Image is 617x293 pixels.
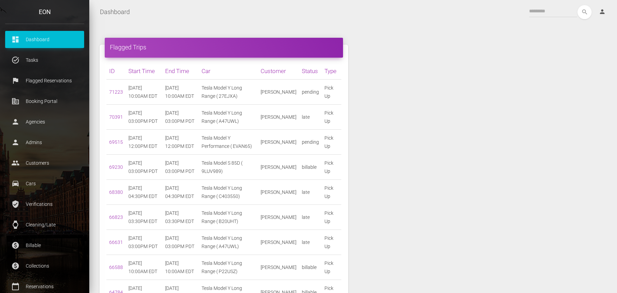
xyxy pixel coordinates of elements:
[10,137,79,148] p: Admins
[199,205,258,230] td: Tesla Model Y Long Range ( B20UHT)
[126,80,162,105] td: [DATE] 10:00AM EDT
[5,175,84,192] a: drive_eta Cars
[162,155,199,180] td: [DATE] 03:00PM PDT
[322,205,341,230] td: Pick Up
[258,230,299,255] td: [PERSON_NAME]
[5,154,84,172] a: people Customers
[100,3,130,21] a: Dashboard
[258,255,299,280] td: [PERSON_NAME]
[162,130,199,155] td: [DATE] 12:00PM EDT
[10,178,79,189] p: Cars
[299,230,322,255] td: late
[162,230,199,255] td: [DATE] 03:00PM PDT
[258,155,299,180] td: [PERSON_NAME]
[10,220,79,230] p: Cleaning/Late
[299,205,322,230] td: late
[126,255,162,280] td: [DATE] 10:00AM EDT
[299,180,322,205] td: late
[578,5,592,19] button: search
[322,255,341,280] td: Pick Up
[199,63,258,80] th: Car
[109,139,123,145] a: 69515
[322,80,341,105] td: Pick Up
[126,130,162,155] td: [DATE] 12:00PM EDT
[126,105,162,130] td: [DATE] 03:00PM PDT
[322,180,341,205] td: Pick Up
[299,130,322,155] td: pending
[258,80,299,105] td: [PERSON_NAME]
[162,205,199,230] td: [DATE] 03:30PM EDT
[322,105,341,130] td: Pick Up
[109,265,123,270] a: 66588
[109,164,123,170] a: 69230
[109,214,123,220] a: 66823
[10,117,79,127] p: Agencies
[162,180,199,205] td: [DATE] 04:30PM EDT
[258,105,299,130] td: [PERSON_NAME]
[5,72,84,89] a: flag Flagged Reservations
[162,80,199,105] td: [DATE] 10:00AM EDT
[322,63,341,80] th: Type
[10,158,79,168] p: Customers
[258,130,299,155] td: [PERSON_NAME]
[299,105,322,130] td: late
[5,93,84,110] a: corporate_fare Booking Portal
[594,5,612,19] a: person
[5,134,84,151] a: person Admins
[10,55,79,65] p: Tasks
[126,63,162,80] th: Start Time
[258,205,299,230] td: [PERSON_NAME]
[299,80,322,105] td: pending
[10,240,79,250] p: Billable
[106,63,126,80] th: ID
[126,205,162,230] td: [DATE] 03:30PM EDT
[109,114,123,120] a: 70391
[109,239,123,245] a: 66631
[126,155,162,180] td: [DATE] 03:00PM PDT
[10,261,79,271] p: Collections
[199,105,258,130] td: Tesla Model Y Long Range ( A47UWL)
[299,255,322,280] td: billable
[322,155,341,180] td: Pick Up
[10,75,79,86] p: Flagged Reservations
[199,180,258,205] td: Tesla Model Y Long Range ( C403550)
[126,180,162,205] td: [DATE] 04:30PM EDT
[322,230,341,255] td: Pick Up
[299,155,322,180] td: billable
[199,80,258,105] td: Tesla Model Y Long Range ( 27EJXA)
[322,130,341,155] td: Pick Up
[10,281,79,292] p: Reservations
[10,34,79,45] p: Dashboard
[5,237,84,254] a: paid Billable
[109,189,123,195] a: 68380
[162,105,199,130] td: [DATE] 03:00PM PDT
[199,230,258,255] td: Tesla Model Y Long Range ( A47UWL)
[199,255,258,280] td: Tesla Model Y Long Range ( P22USZ)
[5,216,84,233] a: watch Cleaning/Late
[258,63,299,80] th: Customer
[5,257,84,274] a: paid Collections
[162,63,199,80] th: End Time
[10,199,79,209] p: Verifications
[109,89,123,95] a: 71223
[110,43,338,51] h4: Flagged Trips
[258,180,299,205] td: [PERSON_NAME]
[126,230,162,255] td: [DATE] 03:00PM PDT
[199,155,258,180] td: Tesla Model S 85D ( 9LUV989)
[5,113,84,130] a: person Agencies
[299,63,322,80] th: Status
[5,51,84,69] a: task_alt Tasks
[10,96,79,106] p: Booking Portal
[5,31,84,48] a: dashboard Dashboard
[599,8,606,15] i: person
[162,255,199,280] td: [DATE] 10:00AM EDT
[199,130,258,155] td: Tesla Model Y Performance ( EVAN65)
[5,196,84,213] a: verified_user Verifications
